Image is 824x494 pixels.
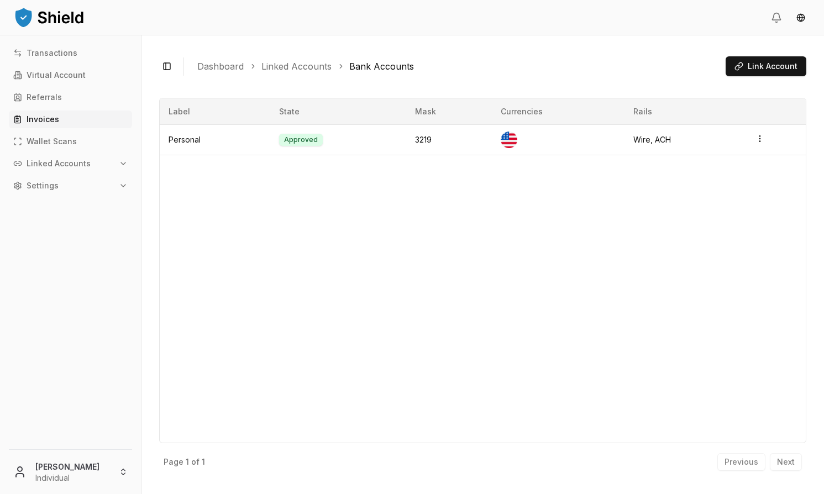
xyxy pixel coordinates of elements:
[27,115,59,123] p: Invoices
[27,49,77,57] p: Transactions
[191,458,200,466] p: of
[9,66,132,84] a: Virtual Account
[726,56,806,76] button: Link Account
[261,60,332,73] a: Linked Accounts
[202,458,205,466] p: 1
[9,155,132,172] button: Linked Accounts
[4,454,137,490] button: [PERSON_NAME]Individual
[160,98,270,125] th: Label
[35,461,110,472] p: [PERSON_NAME]
[197,60,244,73] a: Dashboard
[27,138,77,145] p: Wallet Scans
[406,98,492,125] th: Mask
[748,61,797,72] span: Link Account
[35,472,110,484] p: Individual
[9,88,132,106] a: Referrals
[160,125,270,155] td: Personal
[164,458,183,466] p: Page
[197,60,717,73] nav: breadcrumb
[406,125,492,155] td: 3219
[633,134,738,145] div: Wire, ACH
[9,44,132,62] a: Transactions
[13,6,85,28] img: ShieldPay Logo
[492,98,624,125] th: Currencies
[501,132,517,148] img: US Dollar
[186,458,189,466] p: 1
[27,71,86,79] p: Virtual Account
[9,133,132,150] a: Wallet Scans
[9,177,132,195] button: Settings
[27,93,62,101] p: Referrals
[27,182,59,190] p: Settings
[349,60,414,73] a: Bank Accounts
[624,98,747,125] th: Rails
[9,111,132,128] a: Invoices
[27,160,91,167] p: Linked Accounts
[270,98,406,125] th: State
